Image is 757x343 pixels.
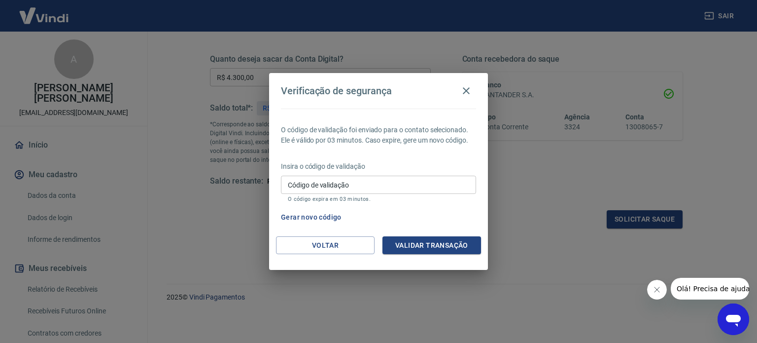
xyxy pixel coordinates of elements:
[288,196,469,202] p: O código expira em 03 minutos.
[276,236,375,255] button: Voltar
[6,7,83,15] span: Olá! Precisa de ajuda?
[277,208,345,227] button: Gerar novo código
[281,161,476,172] p: Insira o código de validação
[281,85,392,97] h4: Verificação de segurança
[281,125,476,146] p: O código de validação foi enviado para o contato selecionado. Ele é válido por 03 minutos. Caso e...
[647,280,667,300] iframe: Fechar mensagem
[718,304,749,335] iframe: Botão para abrir a janela de mensagens
[382,236,481,255] button: Validar transação
[671,278,749,300] iframe: Mensagem da empresa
